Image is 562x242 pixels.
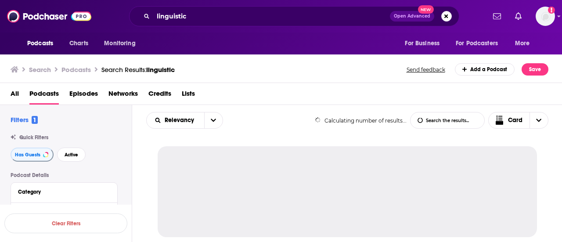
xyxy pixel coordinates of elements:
button: Send feedback [404,66,448,73]
span: Quick Filters [19,134,48,141]
a: Add a Podcast [455,63,515,76]
button: open menu [204,112,223,128]
button: Open AdvancedNew [390,11,434,22]
button: open menu [450,35,511,52]
span: For Podcasters [456,37,498,50]
a: Episodes [69,87,98,105]
span: For Business [405,37,440,50]
button: Active [57,148,86,162]
button: Clear Filters [4,213,127,233]
img: User Profile [536,7,555,26]
a: Networks [108,87,138,105]
button: open menu [147,117,204,123]
h2: Filters [11,116,38,124]
p: Podcast Details [11,172,118,178]
div: Category [18,189,104,195]
a: Show notifications dropdown [490,9,504,24]
div: Search podcasts, credits, & more... [129,6,459,26]
span: Monitoring [104,37,135,50]
a: Charts [64,35,94,52]
span: linguistic [146,65,175,74]
span: Charts [69,37,88,50]
button: Choose View [488,112,549,129]
svg: Add a profile image [548,7,555,14]
button: open menu [21,35,65,52]
a: Search Results:linguistic [101,65,175,74]
a: Lists [182,87,195,105]
span: Podcasts [27,37,53,50]
a: Show notifications dropdown [512,9,525,24]
span: Has Guests [15,152,40,157]
h3: Podcasts [61,65,91,74]
button: open menu [399,35,450,52]
div: Calculating number of results... [315,117,407,124]
button: Category [18,186,110,197]
span: Logged in as tfnewsroom [536,7,555,26]
span: Relevancy [165,117,197,123]
span: 1 [32,116,38,124]
button: Has Guests [11,148,54,162]
a: Credits [148,87,171,105]
button: open menu [98,35,147,52]
div: Search Results: [101,65,175,74]
h3: Search [29,65,51,74]
a: All [11,87,19,105]
span: Active [65,152,78,157]
button: Show profile menu [536,7,555,26]
h2: Choose List sort [146,112,223,129]
span: New [418,5,434,14]
button: Save [522,63,548,76]
span: Open Advanced [394,14,430,18]
span: Card [508,117,522,123]
a: Podcasts [29,87,59,105]
input: Search podcasts, credits, & more... [153,9,390,23]
span: More [515,37,530,50]
button: open menu [509,35,541,52]
img: Podchaser - Follow, Share and Rate Podcasts [7,8,91,25]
